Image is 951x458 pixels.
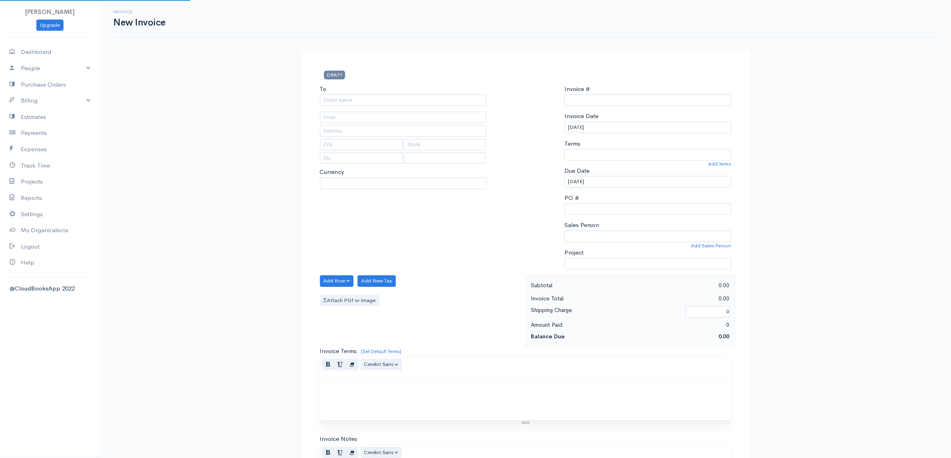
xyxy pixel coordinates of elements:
[564,139,580,148] label: Terms
[361,359,402,370] button: Font Family
[10,284,90,293] div: @CloudBooksApp 2022
[320,112,487,123] input: Email
[404,139,486,150] input: State
[719,333,730,340] span: 0.00
[630,280,734,290] div: 0.00
[334,359,347,370] button: Underline (CTRL+U)
[691,242,731,249] a: Add Sales Person
[320,125,487,137] input: Address
[564,221,599,230] label: Sales Person
[113,18,166,28] h1: New Invoice
[320,421,731,424] div: Resize
[564,248,584,257] label: Project
[630,320,734,330] div: 0
[527,294,631,304] div: Invoice Total
[564,193,579,203] label: PO #
[320,85,327,94] label: To
[527,305,682,318] div: Shipping Charge
[25,8,75,16] span: [PERSON_NAME]
[564,112,598,121] label: Invoice Date
[364,449,394,456] span: Cerebri Sans
[346,359,359,370] button: Remove Font Style (CTRL+\)
[320,434,357,444] label: Invoice Notes
[630,294,734,304] div: 0.00
[564,122,731,133] input: dd-mm-yyyy
[564,166,590,176] label: Due Date
[357,275,396,287] button: Add New Tax
[324,71,345,79] span: DRAFT
[364,361,394,367] span: Cerebri Sans
[320,347,357,356] label: Invoice Terms
[709,160,731,168] a: Add Terms
[36,20,64,31] a: Upgrade
[531,333,565,340] strong: Balance Due
[320,95,487,106] input: Client Name
[113,10,166,14] h6: Invoice
[361,348,402,355] a: (Set Default Terms)
[564,85,590,94] label: Invoice #
[320,275,354,287] button: Add Row
[320,152,403,164] input: Zip
[320,168,344,177] label: Currency
[527,320,631,330] div: Amount Paid
[564,176,731,188] input: dd-mm-yyyy
[322,359,335,370] button: Bold (CTRL+B)
[527,280,631,290] div: Subtotal
[320,295,379,306] label: Attach PDf or Image
[320,139,403,150] input: City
